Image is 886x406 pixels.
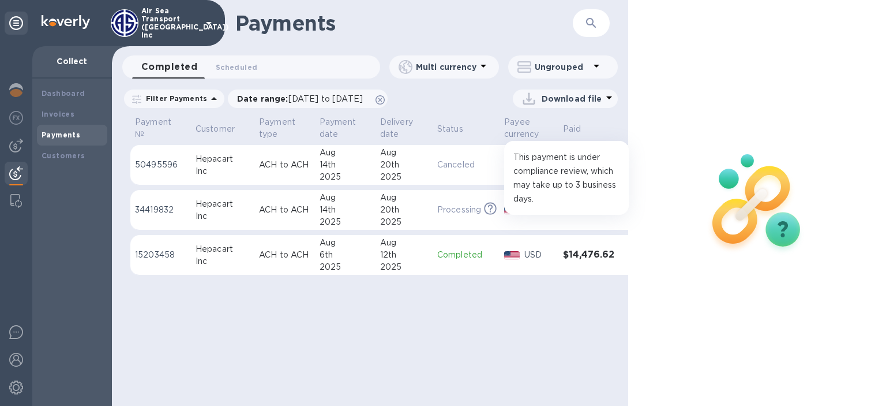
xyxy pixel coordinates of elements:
b: Dashboard [42,89,85,98]
div: Hepacart [196,198,250,210]
p: Download file [542,93,602,105]
div: Inc [196,165,250,177]
p: Canceled [437,159,495,171]
p: Payment № [135,116,171,140]
div: 14th [320,204,371,216]
img: USD [504,161,520,169]
div: 6th [320,249,371,261]
span: Completed [141,59,197,75]
div: Hepacart [196,243,250,255]
p: Multi currency [416,61,476,73]
span: Delivery date [380,116,428,140]
div: 20th [380,159,428,171]
p: ACH to ACH [259,159,310,171]
span: Customer [196,123,250,135]
div: 14th [320,159,371,171]
div: Unpin categories [5,12,28,35]
p: Ungrouped [535,61,590,73]
p: Processing [437,204,481,216]
div: Inc [196,255,250,267]
div: 2025 [380,171,428,183]
span: Payment № [135,116,186,140]
span: [DATE] to [DATE] [288,94,363,103]
p: Air Sea Transport ([GEOGRAPHIC_DATA]) Inc [141,7,199,39]
p: Status [437,123,463,135]
div: Aug [320,147,371,159]
img: Foreign exchange [9,111,23,125]
div: 2025 [320,216,371,228]
h3: $254.22 [563,159,614,170]
img: USD [504,206,520,214]
b: Invoices [42,110,74,118]
p: 15203458 [135,249,186,261]
div: Aug [380,147,428,159]
div: 20th [380,204,428,216]
div: Inc [196,210,250,222]
p: USD [524,159,554,171]
span: Scheduled [216,61,257,73]
div: Aug [320,237,371,249]
p: Payment type [259,116,295,140]
span: Paid [563,123,596,135]
p: Payment date [320,116,356,140]
h1: Payments [235,11,535,35]
p: USD [524,204,554,216]
p: Paid [563,123,581,135]
span: Payment type [259,116,310,140]
div: Aug [320,192,371,204]
p: Payee currency [504,116,539,140]
div: 12th [380,249,428,261]
p: 50495596 [135,159,186,171]
p: ACH to ACH [259,204,310,216]
div: Hepacart [196,153,250,165]
p: ACH to ACH [259,249,310,261]
b: Payments [42,131,80,139]
div: 2025 [380,216,428,228]
p: Delivery date [380,116,413,140]
div: 2025 [320,261,371,273]
p: Collect [42,55,103,67]
div: 2025 [320,171,371,183]
h3: $14,476.62 [563,249,614,260]
b: Customers [42,151,85,160]
div: 2025 [380,261,428,273]
span: Status [437,123,478,135]
span: Payee currency [504,116,554,140]
h3: $254.22 [563,204,614,215]
div: Aug [380,237,428,249]
img: USD [504,251,520,259]
p: Completed [437,249,495,261]
img: Logo [42,15,90,29]
p: 34419832 [135,204,186,216]
div: Aug [380,192,428,204]
p: Filter Payments [141,94,207,103]
p: USD [524,249,554,261]
span: Payment date [320,116,371,140]
p: Date range : [237,93,369,105]
div: Date range:[DATE] to [DATE] [228,90,388,108]
p: Customer [196,123,235,135]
